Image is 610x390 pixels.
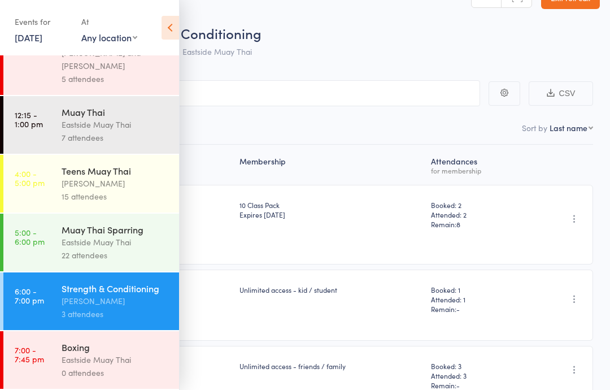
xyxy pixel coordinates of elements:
div: Boxing [62,341,169,353]
time: 7:00 - 7:45 pm [15,345,44,363]
div: 15 attendees [62,190,169,203]
div: 22 attendees [62,249,169,262]
span: Eastside Muay Thai [182,46,252,57]
div: Strength & Conditioning [62,282,169,294]
div: Any location [81,31,137,44]
span: Remain: [431,219,520,229]
span: Booked: 1 [431,285,520,294]
span: Remain: [431,380,520,390]
div: for membership [431,167,520,174]
div: Atten­dances [426,150,525,180]
button: CSV [529,81,593,106]
span: Attended: 3 [431,371,520,380]
span: Strength & Conditioning [112,24,262,42]
time: 4:00 - 5:00 pm [15,169,45,187]
div: 0 attendees [62,366,169,379]
div: [PERSON_NAME] and [PERSON_NAME] [62,46,169,72]
input: Search by name [17,80,480,106]
div: Events for [15,12,70,31]
div: Eastside Muay Thai [62,118,169,131]
span: - [456,380,460,390]
div: Eastside Muay Thai [62,236,169,249]
div: 10 Class Pack [239,200,421,219]
div: Expires [DATE] [239,210,421,219]
span: Attended: 1 [431,294,520,304]
time: 12:15 - 1:00 pm [15,110,43,128]
div: Teens Muay Thai [62,164,169,177]
span: - [456,304,460,314]
span: Remain: [431,304,520,314]
div: Muay Thai Sparring [62,223,169,236]
a: 5:00 -6:00 pmMuay Thai SparringEastside Muay Thai22 attendees [3,214,179,271]
a: 12:15 -1:00 pmMuay ThaiEastside Muay Thai7 attendees [3,96,179,154]
div: Membership [235,150,426,180]
time: 6:00 - 7:00 pm [15,287,44,305]
span: 8 [456,219,460,229]
a: 7:00 -7:45 pmBoxingEastside Muay Thai0 attendees [3,331,179,389]
div: Last name [550,122,587,133]
span: Attended: 2 [431,210,520,219]
span: Booked: 3 [431,361,520,371]
label: Sort by [522,122,547,133]
time: 5:00 - 6:00 pm [15,228,45,246]
div: Eastside Muay Thai [62,353,169,366]
div: 3 attendees [62,307,169,320]
a: 7:00 -8:00 amBeginner Boxing[PERSON_NAME] and [PERSON_NAME]5 attendees [3,24,179,95]
div: [PERSON_NAME] [62,177,169,190]
div: At [81,12,137,31]
div: Muay Thai [62,106,169,118]
div: 7 attendees [62,131,169,144]
div: Unlimited access - kid / student [239,285,421,294]
div: [PERSON_NAME] [62,294,169,307]
a: 6:00 -7:00 pmStrength & Conditioning[PERSON_NAME]3 attendees [3,272,179,330]
a: 4:00 -5:00 pmTeens Muay Thai[PERSON_NAME]15 attendees [3,155,179,213]
span: Booked: 2 [431,200,520,210]
div: 5 attendees [62,72,169,85]
time: 7:00 - 8:00 am [15,38,44,57]
a: [DATE] [15,31,42,44]
div: Unlimited access - friends / family [239,361,421,371]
